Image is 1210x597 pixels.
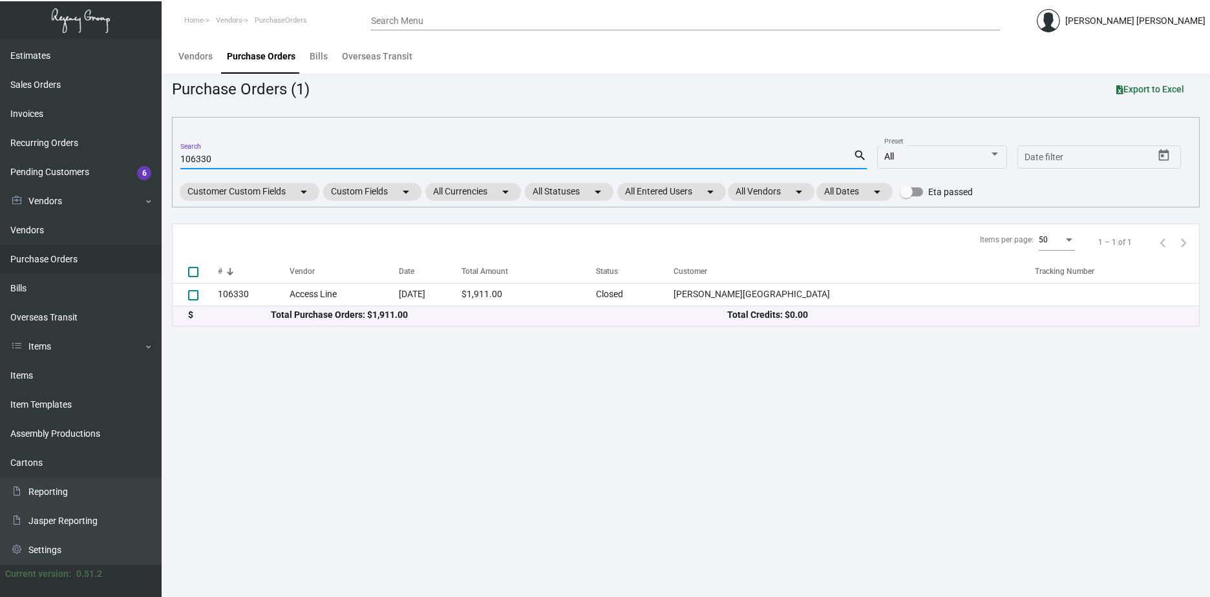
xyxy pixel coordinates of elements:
td: [DATE] [399,283,462,306]
td: Closed [596,283,674,306]
div: 1 – 1 of 1 [1098,236,1132,248]
div: Overseas Transit [342,50,412,63]
div: Total Amount [462,266,596,277]
mat-icon: arrow_drop_down [791,184,807,200]
td: Access Line [290,283,399,306]
div: Total Credits: $0.00 [727,308,1183,322]
div: Status [596,266,674,277]
div: Tracking Number [1035,266,1094,277]
div: Date [399,266,462,277]
div: 0.51.2 [76,567,102,581]
div: Bills [310,50,328,63]
span: PurchaseOrders [255,16,307,25]
mat-chip: All Entered Users [617,183,726,201]
mat-chip: All Currencies [425,183,521,201]
input: Start date [1024,152,1065,163]
div: Date [399,266,414,277]
mat-icon: arrow_drop_down [869,184,885,200]
span: Export to Excel [1116,84,1184,94]
mat-icon: arrow_drop_down [398,184,414,200]
button: Previous page [1152,232,1173,253]
mat-icon: search [853,148,867,163]
mat-icon: arrow_drop_down [498,184,513,200]
div: Customer [674,266,707,277]
div: Purchase Orders (1) [172,78,310,101]
input: End date [1076,152,1138,163]
div: Customer [674,266,1035,277]
div: [PERSON_NAME] [PERSON_NAME] [1065,14,1205,28]
span: Vendors [216,16,242,25]
button: Export to Excel [1106,78,1194,101]
div: Vendor [290,266,399,277]
button: Next page [1173,232,1194,253]
td: [PERSON_NAME][GEOGRAPHIC_DATA] [674,283,1035,306]
mat-chip: All Vendors [728,183,814,201]
div: $ [188,308,271,322]
div: # [218,266,290,277]
button: Open calendar [1154,145,1174,166]
mat-chip: Custom Fields [323,183,421,201]
div: Status [596,266,618,277]
div: Vendor [290,266,315,277]
mat-icon: arrow_drop_down [590,184,606,200]
div: Current version: [5,567,71,581]
mat-chip: All Dates [816,183,893,201]
div: Total Purchase Orders: $1,911.00 [271,308,727,322]
div: Tracking Number [1035,266,1199,277]
div: Vendors [178,50,213,63]
mat-chip: All Statuses [525,183,613,201]
div: Purchase Orders [227,50,295,63]
span: All [884,151,894,162]
td: 106330 [218,283,290,306]
span: 50 [1039,235,1048,244]
div: Total Amount [462,266,508,277]
td: $1,911.00 [462,283,596,306]
img: admin@bootstrapmaster.com [1037,9,1060,32]
mat-chip: Customer Custom Fields [180,183,319,201]
span: Eta passed [928,184,973,200]
mat-icon: arrow_drop_down [296,184,312,200]
span: Home [184,16,204,25]
mat-icon: arrow_drop_down [703,184,718,200]
mat-select: Items per page: [1039,236,1075,245]
div: # [218,266,222,277]
div: Items per page: [980,234,1034,246]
